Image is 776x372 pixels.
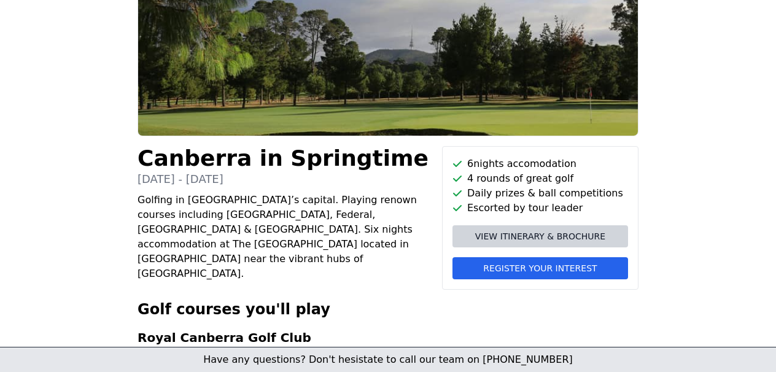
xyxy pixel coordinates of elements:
[138,346,638,361] p: “This is the most beautiful course in [GEOGRAPHIC_DATA]” – [PERSON_NAME]
[452,171,628,186] li: 4 rounds of great golf
[138,300,638,319] h2: Golf courses you'll play
[138,146,432,171] h1: Canberra in Springtime
[483,262,597,274] span: Register your interest
[138,171,432,188] p: [DATE] - [DATE]
[452,157,628,171] li: 6 nights accomodation
[475,230,605,242] span: View itinerary & brochure
[452,225,628,247] a: View itinerary & brochure
[138,329,638,346] h3: Royal Canberra Golf Club
[452,257,628,279] button: Register your interest
[452,201,628,215] li: Escorted by tour leader
[138,193,432,281] p: Golfing in [GEOGRAPHIC_DATA]’s capital. Playing renown courses including [GEOGRAPHIC_DATA], Feder...
[452,186,628,201] li: Daily prizes & ball competitions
